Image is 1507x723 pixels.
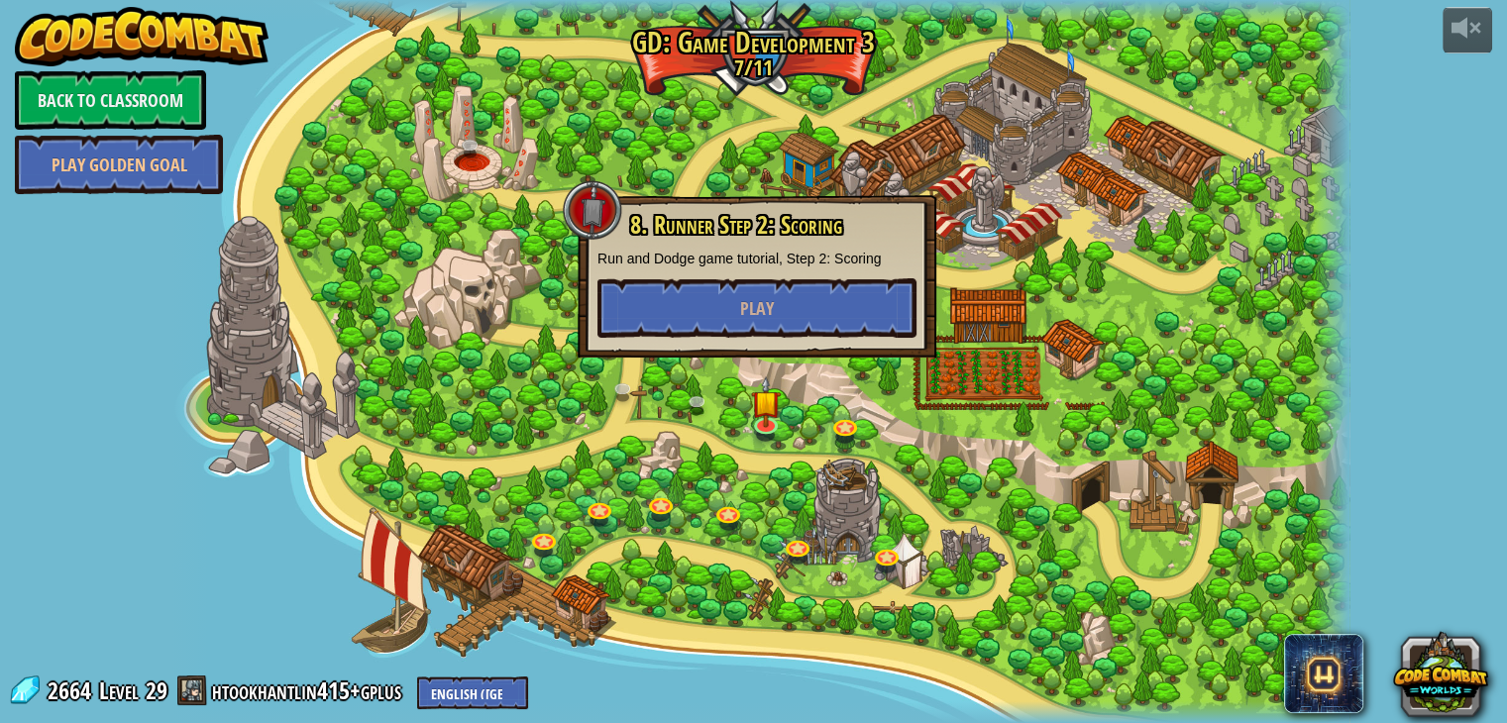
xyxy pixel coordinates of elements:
a: Play Golden Goal [15,135,223,194]
img: level-banner-started.png [750,375,780,427]
span: Play [740,296,774,321]
span: 2664 [48,674,97,706]
p: Run and Dodge game tutorial, Step 2: Scoring [597,249,916,268]
img: CodeCombat - Learn how to code by playing a game [15,7,269,66]
span: 8. Runner Step 2: Scoring [630,208,842,242]
span: Level [99,674,139,707]
button: Adjust volume [1443,7,1492,53]
a: Back to Classroom [15,70,206,130]
button: Play [597,278,916,338]
a: htookhantlin415+gplus [212,674,407,706]
span: 29 [146,674,167,706]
